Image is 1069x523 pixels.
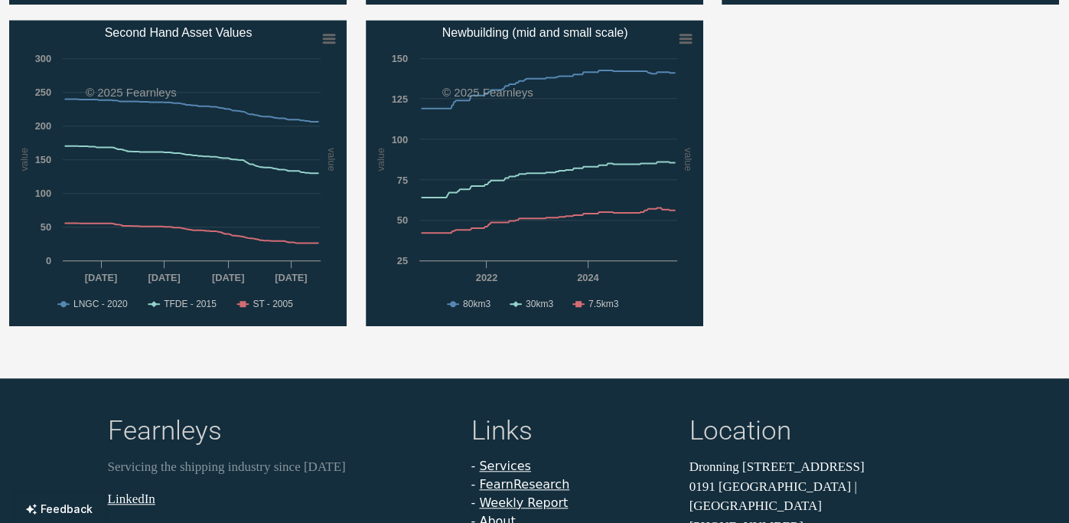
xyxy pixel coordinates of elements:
svg: Newbuilding (mid and small scale) [366,20,703,326]
text: value [18,148,30,172]
text: LNGC - 2020 [73,299,128,309]
li: - [471,457,671,476]
text: 300 [35,53,51,64]
text: [DATE] [212,272,244,283]
text: 0 [46,255,51,266]
text: Second Hand Asset Values [105,26,253,39]
text: © 2025 Fearnleys [86,86,177,99]
h4: Fearnleys [108,415,453,451]
text: 200 [35,120,51,132]
text: 100 [391,134,407,145]
text: 75 [396,175,407,186]
li: - [471,494,671,512]
li: - [471,476,671,494]
text: value [683,148,694,172]
text: TFDE - 2015 [164,299,217,309]
text: 50 [41,221,51,233]
text: 30km3 [526,299,553,309]
text: value [326,148,337,172]
a: Services [479,459,530,473]
h4: Links [471,415,671,451]
text: value [374,148,386,172]
text: 2024 [577,272,599,283]
text: [DATE] [148,272,180,283]
a: FearnResearch [479,477,569,492]
text: 250 [35,87,51,98]
text: 50 [396,214,407,226]
text: ST - 2005 [253,299,293,309]
svg: Second Hand Asset Values [9,20,347,326]
p: 0191 [GEOGRAPHIC_DATA] | [GEOGRAPHIC_DATA] [689,477,962,516]
text: [DATE] [85,272,117,283]
text: 125 [391,93,407,105]
a: LinkedIn [108,492,155,506]
text: 80km3 [463,299,491,309]
p: Servicing the shipping industry since [DATE] [108,457,453,477]
text: 150 [391,53,407,64]
text: 7.5km3 [588,299,619,309]
text: Newbuilding (mid and small scale) [442,26,627,39]
h4: Location [689,415,962,451]
a: Weekly Report [479,495,568,510]
text: 150 [35,154,51,165]
text: [DATE] [275,272,307,283]
text: 2022 [475,272,497,283]
p: Dronning [STREET_ADDRESS] [689,457,962,477]
text: 100 [35,188,51,199]
text: © 2025 Fearnleys [442,86,533,99]
text: 25 [396,255,407,266]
